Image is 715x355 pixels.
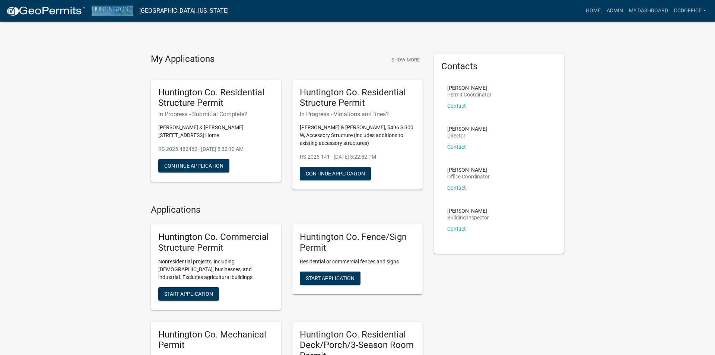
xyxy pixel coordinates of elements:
[158,258,274,281] p: Nonresidential projects, including [DEMOGRAPHIC_DATA], businesses, and industrial. Excludes agric...
[158,287,219,301] button: Start Application
[151,54,214,65] h4: My Applications
[300,258,415,266] p: Residential or commercial fences and signs
[158,145,274,153] p: RS-2025-482462 - [DATE] 8:32:10 AM
[158,87,274,109] h5: Huntington Co. Residential Structure Permit
[447,226,466,232] a: Contact
[447,126,487,131] p: [PERSON_NAME]
[447,167,490,172] p: [PERSON_NAME]
[300,111,415,118] h6: In Progress - Violations and fines?
[158,232,274,253] h5: Huntington Co. Commercial Structure Permit
[300,87,415,109] h5: Huntington Co. Residential Structure Permit
[300,272,360,285] button: Start Application
[583,4,604,18] a: Home
[441,61,557,72] h5: Contacts
[447,208,489,213] p: [PERSON_NAME]
[158,159,229,172] button: Continue Application
[300,167,371,180] button: Continue Application
[158,329,274,351] h5: Huntington Co. Mechanical Permit
[92,6,133,16] img: Huntington County, Indiana
[164,291,213,297] span: Start Application
[300,153,415,161] p: RS-2025-141 - [DATE] 3:22:52 PM
[447,85,492,91] p: [PERSON_NAME]
[604,4,626,18] a: Admin
[447,185,466,191] a: Contact
[151,205,423,215] h4: Applications
[158,124,274,139] p: [PERSON_NAME] & [PERSON_NAME], [STREET_ADDRESS] Home
[300,124,415,147] p: [PERSON_NAME] & [PERSON_NAME], 5496 S 300 W, Accessory Structure (includes additions to existing ...
[447,92,492,97] p: Permit Coordinator
[300,232,415,253] h5: Huntington Co. Fence/Sign Permit
[158,111,274,118] h6: In Progress - Submittal Complete?
[626,4,671,18] a: My Dashboard
[447,103,466,109] a: Contact
[671,4,709,18] a: DCDOffice
[306,275,355,281] span: Start Application
[447,133,487,138] p: Director
[447,174,490,179] p: Office Coordinator
[447,215,489,220] p: Building Inspector
[139,4,229,17] a: [GEOGRAPHIC_DATA], [US_STATE]
[447,144,466,150] a: Contact
[388,54,423,66] button: Show More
